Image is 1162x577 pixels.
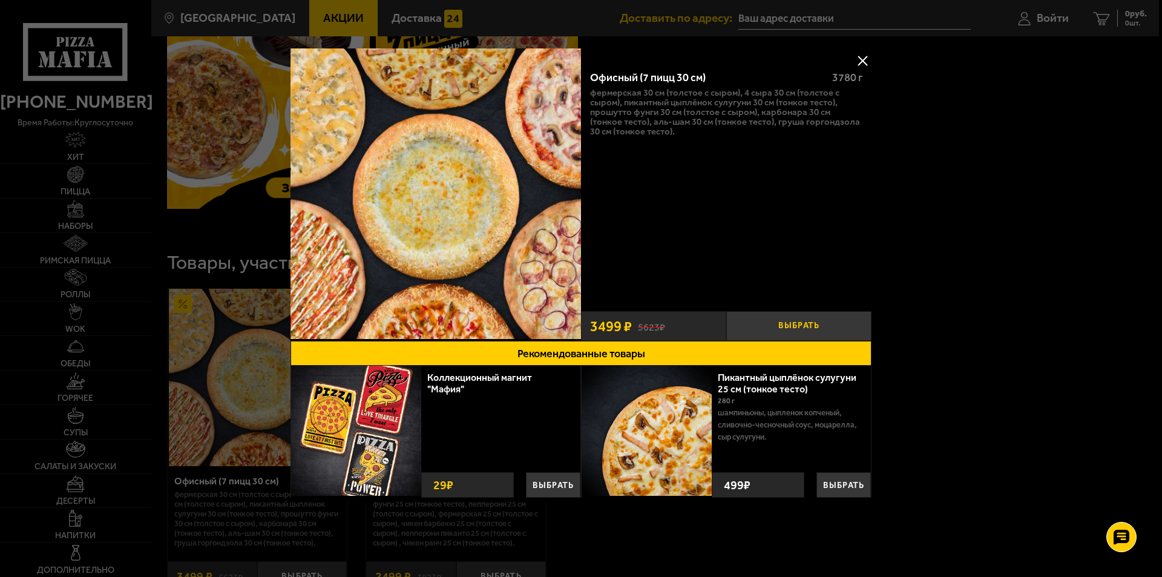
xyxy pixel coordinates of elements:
button: Выбрать [526,472,580,498]
strong: 499 ₽ [721,473,753,497]
button: Рекомендованные товары [290,341,871,366]
img: Офисный (7 пицц 30 см) [290,48,581,339]
div: Офисный (7 пицц 30 см) [590,71,822,85]
span: 3499 ₽ [590,319,632,334]
span: 280 г [718,397,735,405]
p: шампиньоны, цыпленок копченый, сливочно-чесночный соус, моцарелла, сыр сулугуни. [718,407,862,443]
a: Пикантный цыплёнок сулугуни 25 см (тонкое тесто) [718,372,856,395]
s: 5623 ₽ [638,320,665,332]
span: 3780 г [832,71,862,84]
button: Выбрать [816,472,871,498]
strong: 29 ₽ [430,473,456,497]
button: Выбрать [726,311,871,341]
a: Коллекционный магнит "Мафия" [427,372,532,395]
p: Фермерская 30 см (толстое с сыром), 4 сыра 30 см (толстое с сыром), Пикантный цыплёнок сулугуни 3... [590,88,862,136]
a: Офисный (7 пицц 30 см) [290,48,581,341]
